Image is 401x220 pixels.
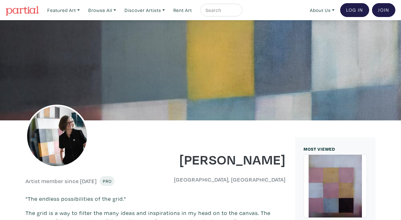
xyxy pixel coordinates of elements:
[85,4,119,17] a: Browse All
[304,146,335,152] small: MOST VIEWED
[44,4,83,17] a: Featured Art
[307,4,337,17] a: About Us
[160,151,286,168] h1: [PERSON_NAME]
[372,3,395,17] a: Join
[26,105,89,168] img: phpThumb.php
[26,178,97,185] h6: Artist member since [DATE]
[102,178,112,184] span: Pro
[171,4,195,17] a: Rent Art
[340,3,369,17] a: Log In
[160,176,286,183] h6: [GEOGRAPHIC_DATA], [GEOGRAPHIC_DATA]
[205,6,236,14] input: Search
[26,194,286,203] p: "The endless possibilities of the grid."
[122,4,168,17] a: Discover Artists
